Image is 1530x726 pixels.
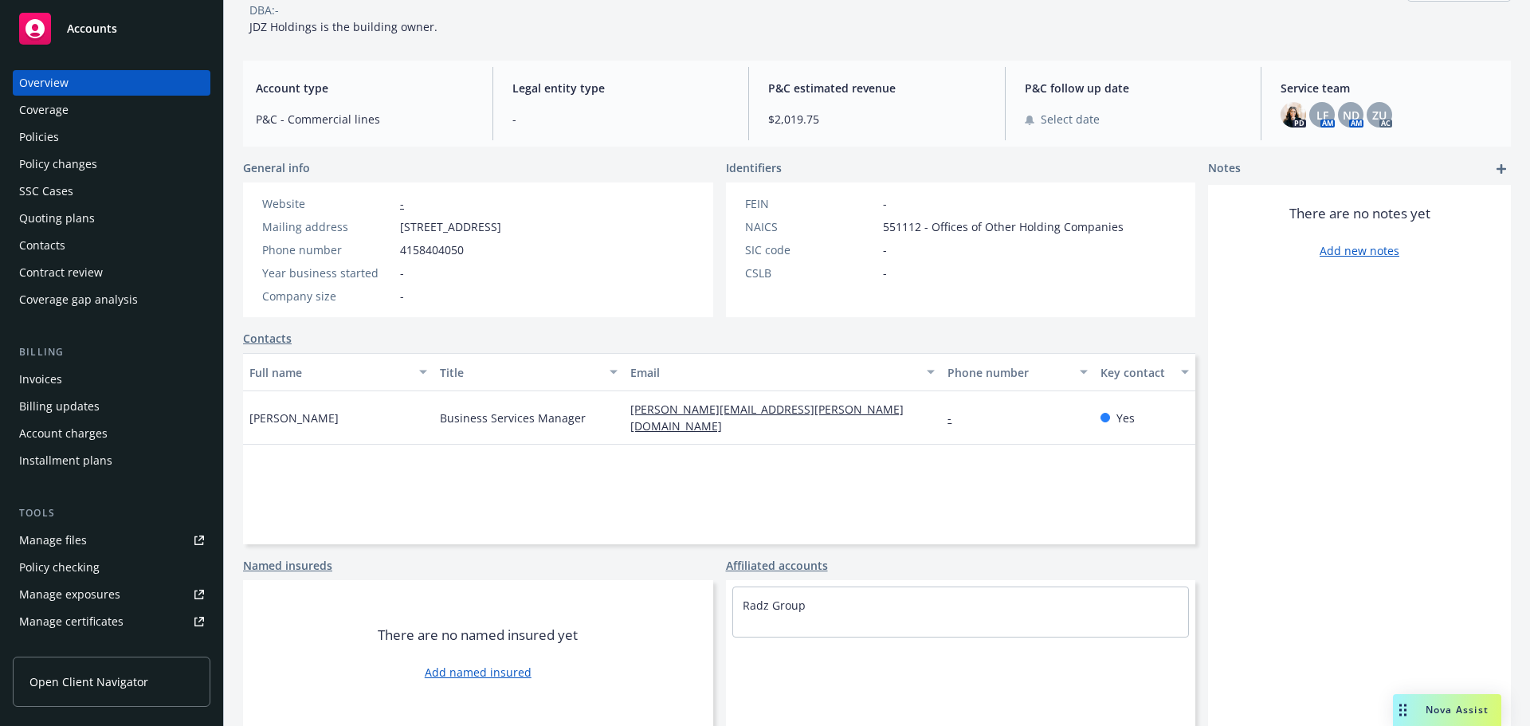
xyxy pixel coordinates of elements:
[13,367,210,392] a: Invoices
[13,70,210,96] a: Overview
[400,288,404,304] span: -
[1393,694,1413,726] div: Drag to move
[13,344,210,360] div: Billing
[13,448,210,473] a: Installment plans
[19,124,59,150] div: Policies
[19,448,112,473] div: Installment plans
[947,410,964,426] a: -
[249,410,339,426] span: [PERSON_NAME]
[624,353,941,391] button: Email
[400,265,404,281] span: -
[256,80,473,96] span: Account type
[13,179,210,204] a: SSC Cases
[440,364,600,381] div: Title
[768,80,986,96] span: P&C estimated revenue
[256,111,473,128] span: P&C - Commercial lines
[1208,159,1241,179] span: Notes
[13,206,210,231] a: Quoting plans
[13,582,210,607] a: Manage exposures
[400,196,404,211] a: -
[726,557,828,574] a: Affiliated accounts
[13,151,210,177] a: Policy changes
[262,218,394,235] div: Mailing address
[630,402,904,434] a: [PERSON_NAME][EMAIL_ADDRESS][PERSON_NAME][DOMAIN_NAME]
[13,609,210,634] a: Manage certificates
[243,330,292,347] a: Contacts
[13,636,210,661] a: Manage BORs
[13,555,210,580] a: Policy checking
[726,159,782,176] span: Identifiers
[67,22,117,35] span: Accounts
[883,218,1124,235] span: 551112 - Offices of Other Holding Companies
[19,287,138,312] div: Coverage gap analysis
[243,353,433,391] button: Full name
[29,673,148,690] span: Open Client Navigator
[262,288,394,304] div: Company size
[19,609,124,634] div: Manage certificates
[947,364,1069,381] div: Phone number
[1281,102,1306,128] img: photo
[13,421,210,446] a: Account charges
[1094,353,1195,391] button: Key contact
[13,124,210,150] a: Policies
[1041,111,1100,128] span: Select date
[1289,204,1430,223] span: There are no notes yet
[1281,80,1498,96] span: Service team
[433,353,624,391] button: Title
[768,111,986,128] span: $2,019.75
[19,70,69,96] div: Overview
[19,206,95,231] div: Quoting plans
[512,80,730,96] span: Legal entity type
[1316,107,1328,124] span: LF
[19,260,103,285] div: Contract review
[19,394,100,419] div: Billing updates
[512,111,730,128] span: -
[1426,703,1489,716] span: Nova Assist
[745,265,877,281] div: CSLB
[743,598,806,613] a: Radz Group
[243,159,310,176] span: General info
[13,260,210,285] a: Contract review
[19,555,100,580] div: Policy checking
[745,241,877,258] div: SIC code
[883,241,887,258] span: -
[19,151,97,177] div: Policy changes
[262,265,394,281] div: Year business started
[440,410,586,426] span: Business Services Manager
[13,233,210,258] a: Contacts
[941,353,1093,391] button: Phone number
[262,195,394,212] div: Website
[243,557,332,574] a: Named insureds
[19,528,87,553] div: Manage files
[262,241,394,258] div: Phone number
[249,364,410,381] div: Full name
[19,421,108,446] div: Account charges
[630,364,917,381] div: Email
[19,582,120,607] div: Manage exposures
[13,505,210,521] div: Tools
[745,218,877,235] div: NAICS
[13,394,210,419] a: Billing updates
[1100,364,1171,381] div: Key contact
[19,233,65,258] div: Contacts
[19,367,62,392] div: Invoices
[400,241,464,258] span: 4158404050
[13,528,210,553] a: Manage files
[13,287,210,312] a: Coverage gap analysis
[13,6,210,51] a: Accounts
[19,636,94,661] div: Manage BORs
[249,2,279,18] div: DBA: -
[249,19,437,34] span: JDZ Holdings is the building owner.
[425,664,532,681] a: Add named insured
[19,97,69,123] div: Coverage
[745,195,877,212] div: FEIN
[400,218,501,235] span: [STREET_ADDRESS]
[378,626,578,645] span: There are no named insured yet
[1492,159,1511,179] a: add
[883,265,887,281] span: -
[1372,107,1387,124] span: ZU
[19,179,73,204] div: SSC Cases
[13,97,210,123] a: Coverage
[1320,242,1399,259] a: Add new notes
